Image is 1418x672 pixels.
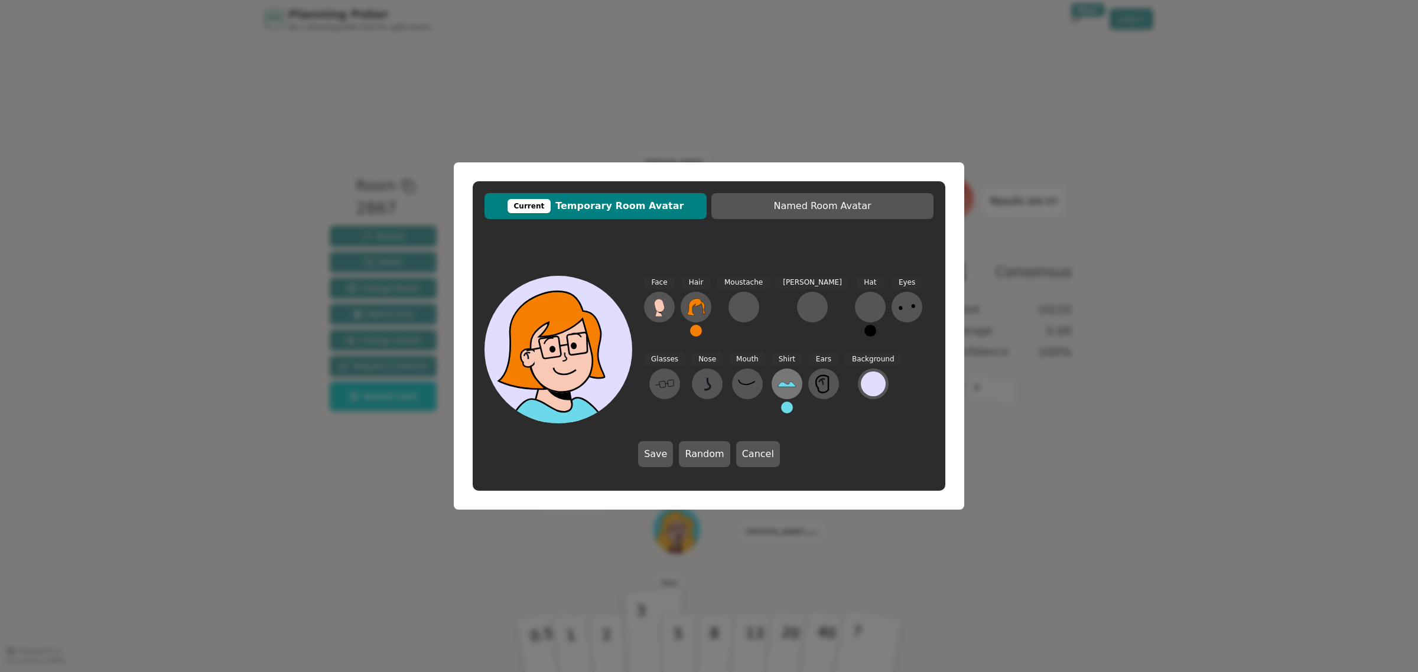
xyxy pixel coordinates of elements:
div: Current [508,199,551,213]
span: Named Room Avatar [717,199,928,213]
span: Face [644,276,674,289]
span: Eyes [892,276,922,289]
button: Cancel [736,441,780,467]
span: Hair [682,276,711,289]
button: CurrentTemporary Room Avatar [484,193,707,219]
span: [PERSON_NAME] [776,276,849,289]
span: Ears [809,353,838,366]
span: Moustache [717,276,770,289]
button: Save [638,441,673,467]
button: Random [679,441,730,467]
span: Mouth [729,353,766,366]
button: Named Room Avatar [711,193,934,219]
span: Nose [691,353,723,366]
span: Shirt [772,353,802,366]
span: Background [845,353,902,366]
span: Hat [857,276,883,289]
span: Temporary Room Avatar [490,199,701,213]
span: Glasses [644,353,685,366]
